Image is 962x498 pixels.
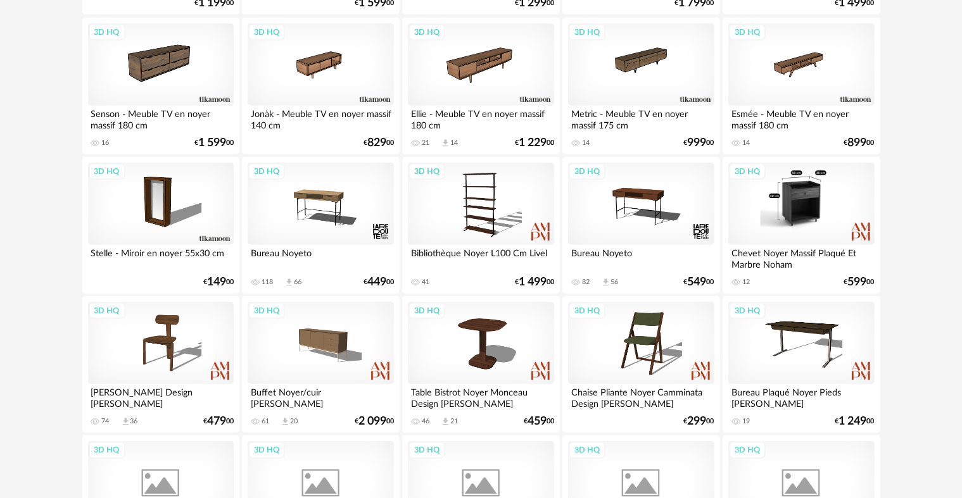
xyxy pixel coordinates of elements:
div: Chevet Noyer Massif Plaqué Et Marbre Noham [728,245,874,270]
div: Jonàk - Meuble TV en noyer massif 140 cm [248,106,393,131]
div: 21 [422,139,429,147]
div: Senson - Meuble TV en noyer massif 180 cm [88,106,234,131]
span: 829 [367,139,386,147]
span: 149 [207,278,226,287]
span: 599 [848,278,867,287]
span: 1 499 [519,278,547,287]
div: 3D HQ [89,24,125,40]
a: 3D HQ Table Bistrot Noyer Monceau Design [PERSON_NAME] 46 Download icon 21 €45900 [402,296,559,433]
a: 3D HQ Buffet Noyer/cuir [PERSON_NAME] 61 Download icon 20 €2 09900 [242,296,399,433]
span: Download icon [121,417,130,426]
div: 3D HQ [729,163,766,180]
div: 3D HQ [408,442,445,458]
span: 2 099 [358,417,386,426]
div: € 00 [364,139,394,147]
div: Stelle - Miroir en noyer 55x30 cm [88,245,234,270]
div: Bureau Noyeto [568,245,714,270]
a: 3D HQ Chevet Noyer Massif Plaqué Et Marbre Noham 12 €59900 [723,157,880,294]
a: 3D HQ Bureau Noyeto 82 Download icon 56 €54900 [562,157,719,294]
div: € 00 [844,139,875,147]
div: 3D HQ [729,24,766,40]
span: 299 [688,417,707,426]
div: 118 [262,278,273,287]
span: Download icon [441,139,450,148]
div: 3D HQ [89,302,125,319]
div: 3D HQ [729,302,766,319]
span: 1 229 [519,139,547,147]
div: 3D HQ [569,442,605,458]
div: Bibliothèque Noyer L100 Cm Livel [408,245,554,270]
a: 3D HQ Ellie - Meuble TV en noyer massif 180 cm 21 Download icon 14 €1 22900 [402,18,559,154]
div: 82 [582,278,590,287]
div: € 00 [684,139,714,147]
div: € 00 [364,278,394,287]
div: Metric - Meuble TV en noyer massif 175 cm [568,106,714,131]
span: 459 [528,417,547,426]
div: 16 [102,139,110,147]
div: 41 [422,278,429,287]
span: Download icon [601,278,611,287]
div: [PERSON_NAME] Design [PERSON_NAME] [88,384,234,409]
div: € 00 [835,417,875,426]
div: 3D HQ [248,442,285,458]
a: 3D HQ Senson - Meuble TV en noyer massif 180 cm 16 €1 59900 [82,18,239,154]
div: 14 [450,139,458,147]
div: 20 [290,417,298,426]
div: 19 [742,417,750,426]
div: 3D HQ [408,24,445,40]
div: € 00 [524,417,554,426]
div: 3D HQ [729,442,766,458]
a: 3D HQ Bureau Plaqué Noyer Pieds [PERSON_NAME] 19 €1 24900 [723,296,880,433]
div: € 00 [684,278,714,287]
div: 12 [742,278,750,287]
div: € 00 [515,278,554,287]
div: 74 [102,417,110,426]
div: 3D HQ [89,163,125,180]
div: 14 [582,139,590,147]
div: 3D HQ [569,24,605,40]
div: 3D HQ [248,24,285,40]
div: Bureau Plaqué Noyer Pieds [PERSON_NAME] [728,384,874,409]
span: 549 [688,278,707,287]
a: 3D HQ Chaise Pliante Noyer Camminata Design [PERSON_NAME] €29900 [562,296,719,433]
div: € 00 [844,278,875,287]
div: Ellie - Meuble TV en noyer massif 180 cm [408,106,554,131]
div: 36 [130,417,138,426]
div: 3D HQ [569,302,605,319]
a: 3D HQ Bibliothèque Noyer L100 Cm Livel 41 €1 49900 [402,157,559,294]
div: 3D HQ [89,442,125,458]
div: 3D HQ [569,163,605,180]
div: Esmée - Meuble TV en noyer massif 180 cm [728,106,874,131]
div: 3D HQ [408,302,445,319]
div: € 00 [203,417,234,426]
div: € 00 [684,417,714,426]
span: Download icon [441,417,450,426]
div: 14 [742,139,750,147]
div: € 00 [515,139,554,147]
a: 3D HQ Stelle - Miroir en noyer 55x30 cm €14900 [82,157,239,294]
a: 3D HQ [PERSON_NAME] Design [PERSON_NAME] 74 Download icon 36 €47900 [82,296,239,433]
span: 1 599 [198,139,226,147]
div: 3D HQ [408,163,445,180]
div: 3D HQ [248,163,285,180]
div: € 00 [194,139,234,147]
span: 999 [688,139,707,147]
span: Download icon [284,278,294,287]
div: 46 [422,417,429,426]
a: 3D HQ Jonàk - Meuble TV en noyer massif 140 cm €82900 [242,18,399,154]
span: 1 249 [839,417,867,426]
span: 479 [207,417,226,426]
div: 61 [262,417,269,426]
div: Bureau Noyeto [248,245,393,270]
a: 3D HQ Metric - Meuble TV en noyer massif 175 cm 14 €99900 [562,18,719,154]
div: 66 [294,278,301,287]
span: Download icon [281,417,290,426]
div: 56 [611,278,618,287]
span: 449 [367,278,386,287]
div: Table Bistrot Noyer Monceau Design [PERSON_NAME] [408,384,554,409]
a: 3D HQ Bureau Noyeto 118 Download icon 66 €44900 [242,157,399,294]
span: 899 [848,139,867,147]
a: 3D HQ Esmée - Meuble TV en noyer massif 180 cm 14 €89900 [723,18,880,154]
div: € 00 [203,278,234,287]
div: 3D HQ [248,302,285,319]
